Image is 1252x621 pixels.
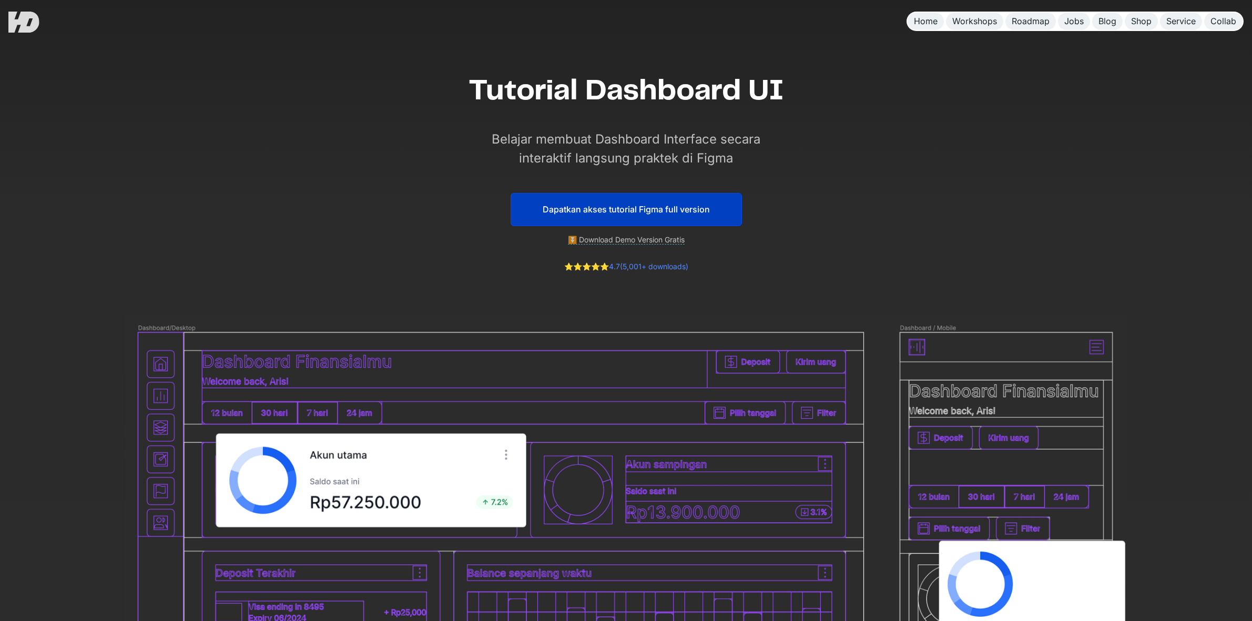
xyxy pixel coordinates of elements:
a: Shop [1125,13,1158,30]
a: Home [908,13,944,30]
a: ⭐️⭐️⭐️⭐️⭐️ [564,262,609,271]
a: (5,001+ downloads) [620,262,688,271]
div: Blog [1098,16,1116,27]
a: Service [1160,13,1202,30]
div: Roadmap [1012,16,1050,27]
a: Workshops [946,13,1003,30]
h1: Tutorial Dashboard UI [469,74,784,109]
div: Jobs [1064,16,1084,27]
a: Blog [1092,13,1123,30]
a: Dapatkan akses tutorial Figma full version [511,193,742,226]
div: Collab [1210,16,1236,27]
div: Workshops [952,16,997,27]
div: 4.7 [564,261,688,272]
a: Roadmap [1005,13,1056,30]
div: Home [914,16,938,27]
p: Belajar membuat Dashboard Interface secara interaktif langsung praktek di Figma [479,130,773,168]
a: Collab [1204,13,1243,30]
a: Jobs [1058,13,1090,30]
div: Service [1166,16,1196,27]
div: Shop [1131,16,1152,27]
a: ⏬ Download Demo Version Gratis [568,235,685,245]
